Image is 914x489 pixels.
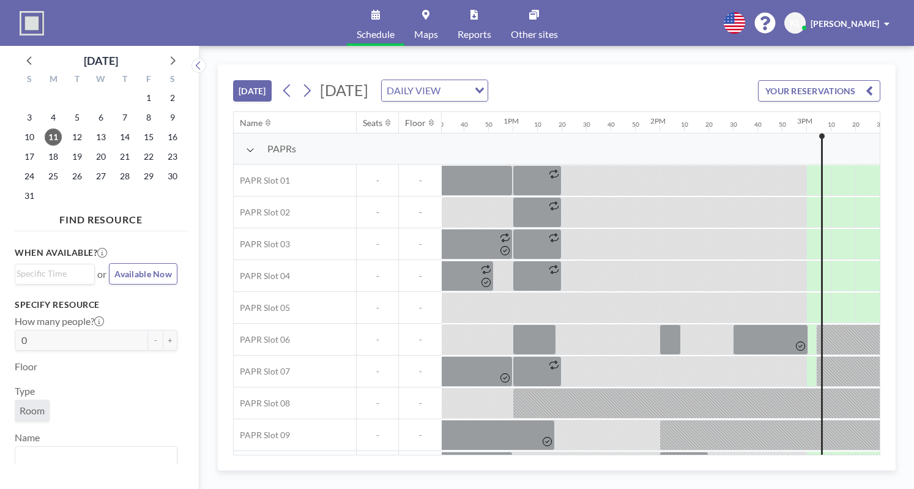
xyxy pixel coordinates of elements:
[852,121,860,129] div: 20
[650,116,666,125] div: 2PM
[234,175,290,186] span: PAPR Slot 01
[21,187,38,204] span: Sunday, August 31, 2025
[877,121,884,129] div: 30
[399,430,442,441] span: -
[444,83,467,99] input: Search for option
[399,207,442,218] span: -
[632,121,639,129] div: 50
[399,271,442,282] span: -
[20,11,44,35] img: organization-logo
[45,129,62,146] span: Monday, August 11, 2025
[89,72,113,88] div: W
[559,121,566,129] div: 20
[21,168,38,185] span: Sunday, August 24, 2025
[811,18,879,29] span: [PERSON_NAME]
[357,302,398,313] span: -
[461,121,468,129] div: 40
[399,398,442,409] span: -
[382,80,488,101] div: Search for option
[233,80,272,102] button: [DATE]
[234,302,290,313] span: PAPR Slot 05
[357,430,398,441] span: -
[92,148,110,165] span: Wednesday, August 20, 2025
[17,267,87,280] input: Search for option
[357,239,398,250] span: -
[384,83,443,99] span: DAILY VIEW
[828,121,835,129] div: 10
[15,299,177,310] h3: Specify resource
[405,118,426,129] div: Floor
[357,366,398,377] span: -
[681,121,688,129] div: 10
[92,129,110,146] span: Wednesday, August 13, 2025
[21,109,38,126] span: Sunday, August 3, 2025
[15,315,104,327] label: How many people?
[116,109,133,126] span: Thursday, August 7, 2025
[357,207,398,218] span: -
[92,109,110,126] span: Wednesday, August 6, 2025
[65,72,89,88] div: T
[114,269,172,279] span: Available Now
[15,209,187,226] h4: FIND RESOURCE
[109,263,177,285] button: Available Now
[69,109,86,126] span: Tuesday, August 5, 2025
[607,121,615,129] div: 40
[17,449,170,465] input: Search for option
[414,29,438,39] span: Maps
[160,72,184,88] div: S
[399,302,442,313] span: -
[754,121,762,129] div: 40
[357,398,398,409] span: -
[399,239,442,250] span: -
[240,118,262,129] div: Name
[234,271,290,282] span: PAPR Slot 04
[705,121,713,129] div: 20
[234,366,290,377] span: PAPR Slot 07
[163,330,177,351] button: +
[267,143,296,155] span: PAPRs
[234,239,290,250] span: PAPR Slot 03
[97,268,106,280] span: or
[15,447,177,468] div: Search for option
[92,168,110,185] span: Wednesday, August 27, 2025
[511,29,558,39] span: Other sites
[458,29,491,39] span: Reports
[758,80,880,102] button: YOUR RESERVATIONS
[140,109,157,126] span: Friday, August 8, 2025
[15,264,94,283] div: Search for option
[164,148,181,165] span: Saturday, August 23, 2025
[140,148,157,165] span: Friday, August 22, 2025
[320,81,368,99] span: [DATE]
[234,207,290,218] span: PAPR Slot 02
[357,271,398,282] span: -
[140,89,157,106] span: Friday, August 1, 2025
[113,72,136,88] div: T
[503,116,519,125] div: 1PM
[164,129,181,146] span: Saturday, August 16, 2025
[357,334,398,345] span: -
[20,405,45,417] span: Room
[42,72,65,88] div: M
[234,430,290,441] span: PAPR Slot 09
[790,18,800,29] span: KL
[583,121,590,129] div: 30
[69,168,86,185] span: Tuesday, August 26, 2025
[15,385,35,397] label: Type
[797,116,812,125] div: 3PM
[15,431,40,444] label: Name
[45,109,62,126] span: Monday, August 4, 2025
[116,148,133,165] span: Thursday, August 21, 2025
[116,129,133,146] span: Thursday, August 14, 2025
[15,360,37,373] label: Floor
[534,121,541,129] div: 10
[69,129,86,146] span: Tuesday, August 12, 2025
[116,168,133,185] span: Thursday, August 28, 2025
[779,121,786,129] div: 50
[18,72,42,88] div: S
[485,121,492,129] div: 50
[148,330,163,351] button: -
[45,148,62,165] span: Monday, August 18, 2025
[399,334,442,345] span: -
[234,398,290,409] span: PAPR Slot 08
[136,72,160,88] div: F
